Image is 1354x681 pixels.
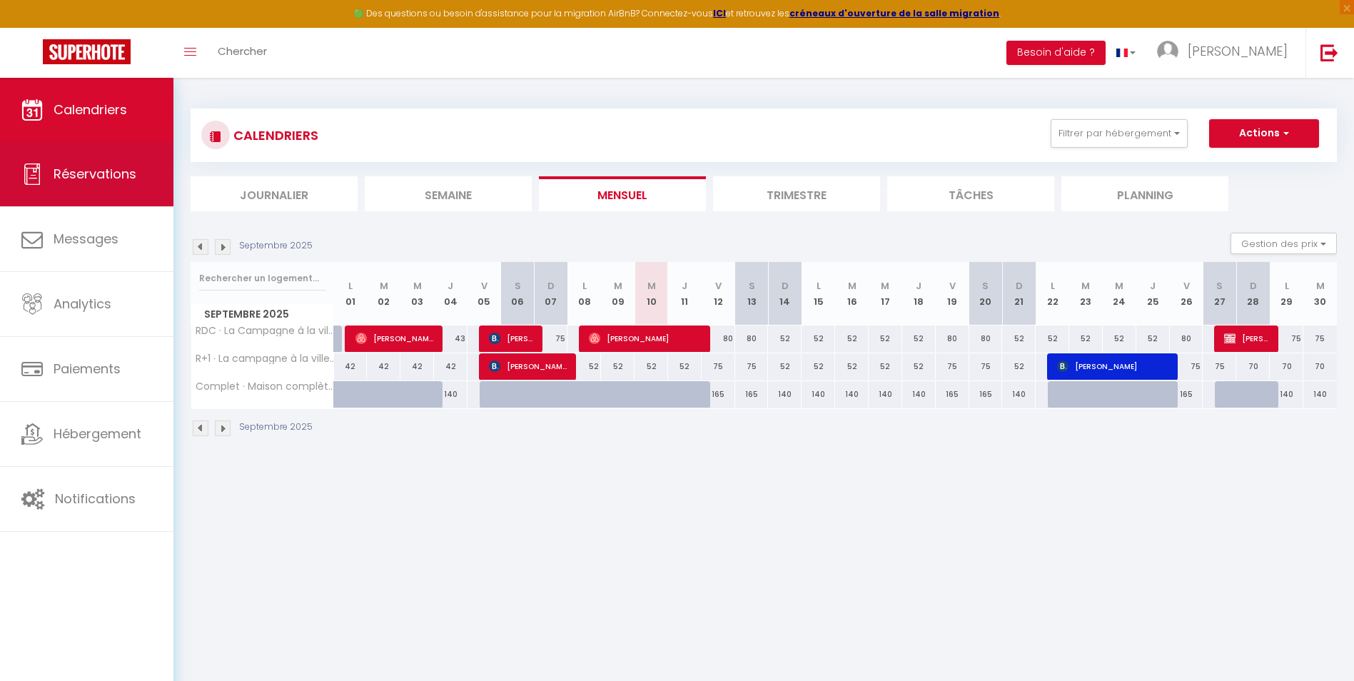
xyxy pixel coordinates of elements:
[735,262,769,326] th: 13
[1231,233,1337,254] button: Gestion des prix
[1002,353,1036,380] div: 52
[1016,279,1023,293] abbr: D
[713,7,726,19] a: ICI
[936,262,969,326] th: 19
[1203,262,1236,326] th: 27
[802,326,835,352] div: 52
[199,266,325,291] input: Rechercher un logement...
[1103,262,1136,326] th: 24
[969,262,1003,326] th: 20
[1303,353,1337,380] div: 70
[367,262,400,326] th: 02
[1006,41,1106,65] button: Besoin d'aide ?
[835,381,869,408] div: 140
[817,279,821,293] abbr: L
[735,381,769,408] div: 165
[1320,44,1338,61] img: logout
[1057,353,1169,380] span: [PERSON_NAME]
[1081,279,1090,293] abbr: M
[1316,279,1325,293] abbr: M
[434,381,468,408] div: 140
[614,279,622,293] abbr: M
[1303,326,1337,352] div: 75
[448,279,453,293] abbr: J
[1303,262,1337,326] th: 30
[601,262,635,326] th: 09
[635,262,668,326] th: 10
[1146,28,1305,78] a: ... [PERSON_NAME]
[789,7,999,19] a: créneaux d'ouverture de la salle migration
[1036,262,1069,326] th: 22
[1136,326,1170,352] div: 52
[768,326,802,352] div: 52
[501,262,535,326] th: 06
[365,176,532,211] li: Semaine
[239,239,313,253] p: Septembre 2025
[1170,381,1203,408] div: 165
[1209,119,1319,148] button: Actions
[802,262,835,326] th: 15
[191,304,333,325] span: Septembre 2025
[567,262,601,326] th: 08
[881,279,889,293] abbr: M
[207,28,278,78] a: Chercher
[413,279,422,293] abbr: M
[902,262,936,326] th: 18
[334,262,368,326] th: 01
[969,353,1003,380] div: 75
[982,279,989,293] abbr: S
[589,325,701,352] span: [PERSON_NAME]
[1236,262,1270,326] th: 28
[193,326,336,336] span: RDC · La Campagne à la ville dans pavillon avec jardin
[1002,262,1036,326] th: 21
[1270,326,1303,352] div: 75
[715,279,722,293] abbr: V
[1188,42,1288,60] span: [PERSON_NAME]
[239,420,313,434] p: Septembre 2025
[869,353,902,380] div: 52
[702,262,735,326] th: 12
[348,279,353,293] abbr: L
[1069,326,1103,352] div: 52
[535,326,568,352] div: 75
[682,279,687,293] abbr: J
[54,360,121,378] span: Paiements
[1170,326,1203,352] div: 80
[54,295,111,313] span: Analytics
[647,279,656,293] abbr: M
[1250,279,1257,293] abbr: D
[869,326,902,352] div: 52
[749,279,755,293] abbr: S
[1216,279,1223,293] abbr: S
[902,353,936,380] div: 52
[1036,326,1069,352] div: 52
[902,381,936,408] div: 140
[713,176,880,211] li: Trimestre
[11,6,54,49] button: Ouvrir le widget de chat LiveChat
[802,381,835,408] div: 140
[218,44,267,59] span: Chercher
[380,279,388,293] abbr: M
[1069,262,1103,326] th: 23
[1270,262,1303,326] th: 29
[193,353,336,364] span: R+1 · La campagne à la ville, calme terrain clos
[230,119,318,151] h3: CALENDRIERS
[848,279,857,293] abbr: M
[54,230,118,248] span: Messages
[1224,325,1269,352] span: [PERSON_NAME]
[735,353,769,380] div: 75
[702,353,735,380] div: 75
[191,176,358,211] li: Journalier
[355,325,434,352] span: [PERSON_NAME]
[539,176,706,211] li: Mensuel
[1183,279,1190,293] abbr: V
[547,279,555,293] abbr: D
[936,326,969,352] div: 80
[1150,279,1156,293] abbr: J
[434,353,468,380] div: 42
[434,326,468,352] div: 43
[468,262,501,326] th: 05
[869,381,902,408] div: 140
[1051,279,1055,293] abbr: L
